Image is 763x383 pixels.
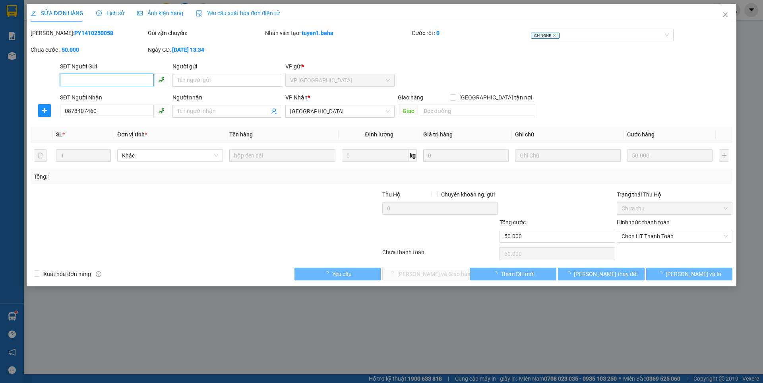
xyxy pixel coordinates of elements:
[290,74,390,86] span: VP PHÚ YÊN
[117,131,147,138] span: Đơn vị tính
[412,29,527,37] div: Cước rồi :
[158,76,165,83] span: phone
[302,30,333,36] b: tuyen1.beha
[512,127,624,142] th: Ghi chú
[409,149,417,162] span: kg
[657,271,666,276] span: loading
[271,108,277,115] span: user-add
[39,107,50,114] span: plus
[285,62,395,71] div: VP gửi
[34,172,294,181] div: Tổng: 1
[148,29,263,37] div: Gói vận chuyển:
[14,26,359,47] strong: NHÀ XE BÊ HÀ [GEOGRAPHIC_DATA]
[122,150,218,161] span: Khác
[470,268,556,280] button: Thêm ĐH mới
[31,29,146,37] div: [PERSON_NAME]:
[622,230,728,242] span: Chọn HT Thanh Toán
[365,131,393,138] span: Định lượng
[285,94,308,101] span: VP Nhận
[196,10,280,16] span: Yêu cầu xuất hóa đơn điện tử
[31,10,36,16] span: edit
[148,45,263,54] div: Ngày GD:
[382,268,469,280] button: [PERSON_NAME] và Giao hàng
[501,270,534,278] span: Thêm ĐH mới
[294,268,381,280] button: Yêu cầu
[492,271,501,276] span: loading
[323,271,332,276] span: loading
[398,105,419,117] span: Giao
[646,268,732,280] button: [PERSON_NAME] và In
[574,270,637,278] span: [PERSON_NAME] thay đổi
[31,45,146,54] div: Chưa cước :
[719,149,729,162] button: plus
[62,47,79,53] b: 50.000
[96,10,124,16] span: Lịch sử
[627,149,713,162] input: 0
[229,149,335,162] input: VD: Bàn, Ghế
[552,33,556,37] span: close
[45,49,184,60] span: TUYẾN: [GEOGRAPHIC_DATA]
[105,13,161,21] span: 12:13:15 [DATE]
[96,10,102,16] span: clock-circle
[622,202,728,214] span: Chưa thu
[31,10,83,16] span: SỬA ĐƠN HÀNG
[172,62,282,71] div: Người gửi
[172,93,282,102] div: Người nhận
[137,10,143,16] span: picture
[56,131,62,138] span: SL
[229,131,253,138] span: Tên hàng
[196,10,202,17] img: icon
[438,190,498,199] span: Chuyển khoản ng. gửi
[332,270,352,278] span: Yêu cầu
[500,219,526,226] span: Tổng cước
[515,149,621,162] input: Ghi Chú
[96,271,101,277] span: info-circle
[137,10,183,16] span: Ảnh kiện hàng
[423,131,453,138] span: Giá trị hàng
[381,248,499,262] div: Chưa thanh toán
[531,33,560,39] span: CH NGHE
[290,105,390,117] span: ĐẮK LẮK
[423,149,509,162] input: 0
[265,29,410,37] div: Nhân viên tạo:
[565,271,574,276] span: loading
[617,190,732,199] div: Trạng thái Thu Hộ
[398,94,423,101] span: Giao hàng
[158,107,165,114] span: phone
[714,4,736,26] button: Close
[60,62,169,71] div: SĐT Người Gửi
[382,191,401,198] span: Thu Hộ
[558,268,644,280] button: [PERSON_NAME] thay đổi
[436,30,440,36] b: 0
[65,13,308,21] span: Thời gian : - Nhân viên nhận hàng :
[38,104,51,117] button: plus
[40,270,94,278] span: Xuất hóa đơn hàng
[419,105,535,117] input: Dọc đường
[60,93,169,102] div: SĐT Người Nhận
[666,270,721,278] span: [PERSON_NAME] và In
[617,219,670,226] label: Hình thức thanh toán
[172,47,204,53] b: [DATE] 13:34
[456,93,535,102] span: [GEOGRAPHIC_DATA] tận nơi
[34,149,46,162] button: delete
[722,12,728,18] span: close
[627,131,655,138] span: Cước hàng
[74,30,113,36] b: PY1410250058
